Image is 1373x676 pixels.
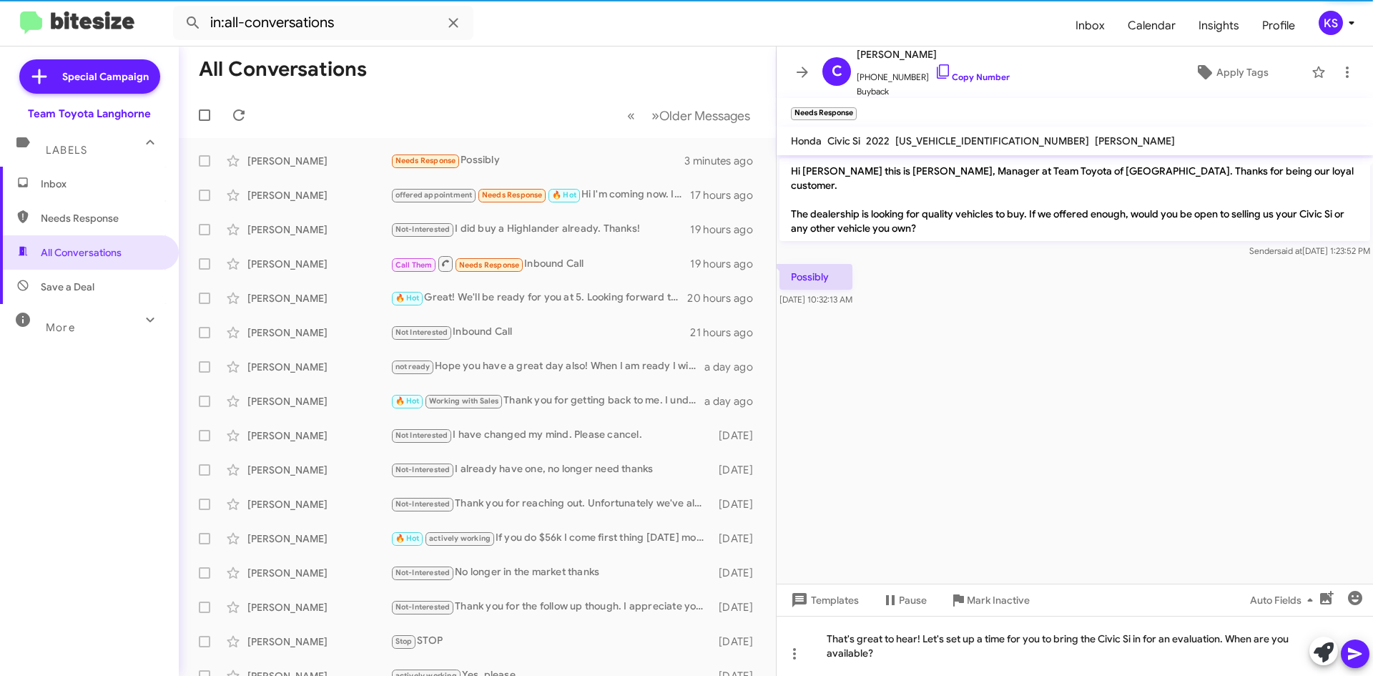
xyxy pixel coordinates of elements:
[791,134,822,147] span: Honda
[687,291,764,305] div: 20 hours ago
[1187,5,1251,46] a: Insights
[247,222,390,237] div: [PERSON_NAME]
[41,211,162,225] span: Needs Response
[967,587,1030,613] span: Mark Inactive
[395,260,433,270] span: Call Them
[390,187,690,203] div: Hi I'm coming now. I'll be there around 615 if you have any availability
[390,633,712,650] div: STOP
[247,532,390,546] div: [PERSON_NAME]
[619,101,644,130] button: Previous
[938,587,1041,613] button: Mark Inactive
[395,637,413,646] span: Stop
[247,394,390,408] div: [PERSON_NAME]
[619,101,759,130] nav: Page navigation example
[1064,5,1116,46] a: Inbox
[247,154,390,168] div: [PERSON_NAME]
[1251,5,1306,46] a: Profile
[247,188,390,202] div: [PERSON_NAME]
[395,465,451,474] span: Not-Interested
[390,255,690,273] div: Inbound Call
[41,280,94,294] span: Save a Deal
[395,499,451,509] span: Not-Interested
[1250,587,1319,613] span: Auto Fields
[390,496,712,512] div: Thank you for reaching out. Unfortunately we've already gone ahead with our car purchase.
[41,245,122,260] span: All Conversations
[712,428,764,443] div: [DATE]
[704,394,764,408] div: a day ago
[857,63,1010,84] span: [PHONE_NUMBER]
[46,144,87,157] span: Labels
[247,463,390,477] div: [PERSON_NAME]
[199,58,367,81] h1: All Conversations
[643,101,759,130] button: Next
[395,534,420,543] span: 🔥 Hot
[390,530,712,547] div: If you do $56k I come first thing [DATE] morning.
[712,463,764,477] div: [DATE]
[390,427,712,444] div: I have changed my mind. Please cancel.
[712,566,764,580] div: [DATE]
[247,360,390,374] div: [PERSON_NAME]
[870,587,938,613] button: Pause
[1319,11,1343,35] div: KS
[779,294,852,305] span: [DATE] 10:32:13 AM
[390,358,704,375] div: Hope you have a great day also! When I am ready I will let you know what I am looking for.
[712,497,764,511] div: [DATE]
[390,324,690,341] div: Inbound Call
[1095,134,1175,147] span: [PERSON_NAME]
[46,321,75,334] span: More
[690,325,764,340] div: 21 hours ago
[857,46,1010,63] span: [PERSON_NAME]
[1277,245,1302,256] span: said at
[395,156,456,165] span: Needs Response
[866,134,890,147] span: 2022
[247,635,390,649] div: [PERSON_NAME]
[1249,245,1370,256] span: Sender [DATE] 1:23:52 PM
[627,107,635,124] span: «
[1158,59,1304,85] button: Apply Tags
[777,616,1373,676] div: That's great to hear! Let's set up a time for you to bring the Civic Si in for an evaluation. Whe...
[1116,5,1187,46] a: Calendar
[690,188,764,202] div: 17 hours ago
[395,362,430,371] span: not ready
[459,260,520,270] span: Needs Response
[1216,59,1269,85] span: Apply Tags
[482,190,543,200] span: Needs Response
[395,568,451,577] span: Not-Interested
[173,6,473,40] input: Search
[779,264,852,290] p: Possibly
[28,107,151,121] div: Team Toyota Langhorne
[1306,11,1357,35] button: KS
[41,177,162,191] span: Inbox
[788,587,859,613] span: Templates
[247,291,390,305] div: [PERSON_NAME]
[247,566,390,580] div: [PERSON_NAME]
[552,190,576,200] span: 🔥 Hot
[832,60,842,83] span: C
[429,396,499,406] span: Working with Sales
[791,107,857,120] small: Needs Response
[712,600,764,614] div: [DATE]
[857,84,1010,99] span: Buyback
[19,59,160,94] a: Special Campaign
[390,290,687,306] div: Great! We'll be ready for you at 5. Looking forward to your visit!
[395,190,473,200] span: offered appointment
[704,360,764,374] div: a day ago
[395,396,420,406] span: 🔥 Hot
[659,108,750,124] span: Older Messages
[247,257,390,271] div: [PERSON_NAME]
[935,72,1010,82] a: Copy Number
[690,222,764,237] div: 19 hours ago
[895,134,1089,147] span: [US_VEHICLE_IDENTIFICATION_NUMBER]
[390,564,712,581] div: No longer in the market thanks
[712,635,764,649] div: [DATE]
[390,152,684,169] div: Possibly
[395,431,448,440] span: Not Interested
[779,158,1370,241] p: Hi [PERSON_NAME] this is [PERSON_NAME], Manager at Team Toyota of [GEOGRAPHIC_DATA]. Thanks for b...
[247,325,390,340] div: [PERSON_NAME]
[62,69,149,84] span: Special Campaign
[390,461,712,478] div: I already have one, no longer need thanks
[247,600,390,614] div: [PERSON_NAME]
[395,225,451,234] span: Not-Interested
[395,602,451,612] span: Not-Interested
